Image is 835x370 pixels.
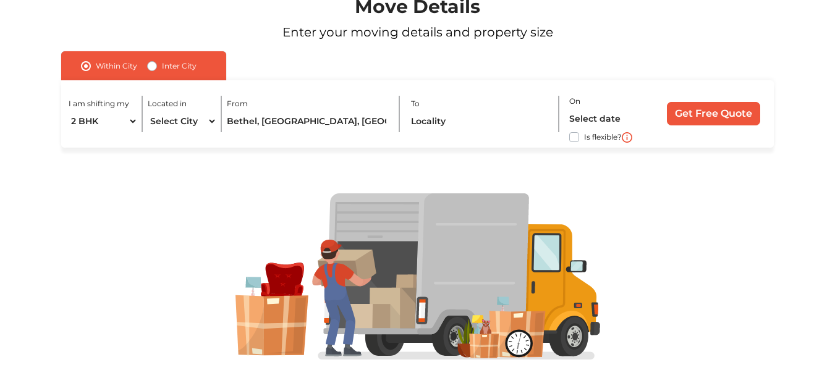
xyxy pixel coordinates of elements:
input: Locality [227,111,390,132]
input: Locality [411,111,551,132]
label: Located in [148,98,187,109]
label: I am shifting my [69,98,129,109]
label: Is flexible? [584,130,622,143]
label: On [569,96,580,107]
img: i [622,132,632,143]
input: Get Free Quote [667,102,760,125]
label: Inter City [162,59,197,74]
label: To [411,98,420,109]
label: From [227,98,248,109]
input: Select date [569,108,651,130]
p: Enter your moving details and property size [33,23,802,41]
label: Within City [96,59,137,74]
